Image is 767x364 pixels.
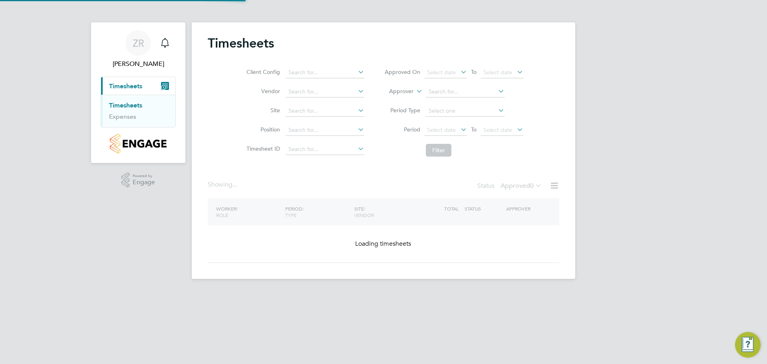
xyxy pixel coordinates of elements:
[286,144,364,155] input: Search for...
[378,88,413,95] label: Approver
[469,67,479,77] span: To
[426,86,505,97] input: Search for...
[286,86,364,97] input: Search for...
[244,68,280,76] label: Client Config
[426,105,505,117] input: Select one
[286,105,364,117] input: Search for...
[244,145,280,152] label: Timesheet ID
[101,59,176,69] span: Zsolt Radak
[483,126,512,133] span: Select date
[101,77,175,95] button: Timesheets
[384,107,420,114] label: Period Type
[530,182,534,190] span: 0
[427,69,456,76] span: Select date
[232,181,237,189] span: ...
[133,38,144,48] span: ZR
[110,134,166,153] img: countryside-properties-logo-retina.png
[244,107,280,114] label: Site
[477,181,543,192] div: Status
[286,67,364,78] input: Search for...
[91,22,185,163] nav: Main navigation
[121,173,155,188] a: Powered byEngage
[483,69,512,76] span: Select date
[469,124,479,135] span: To
[244,88,280,95] label: Vendor
[133,173,155,179] span: Powered by
[244,126,280,133] label: Position
[501,182,542,190] label: Approved
[109,113,136,120] a: Expenses
[101,134,176,153] a: Go to home page
[101,95,175,127] div: Timesheets
[384,68,420,76] label: Approved On
[208,35,274,51] h2: Timesheets
[426,144,451,157] button: Filter
[101,30,176,69] a: ZR[PERSON_NAME]
[286,125,364,136] input: Search for...
[133,179,155,186] span: Engage
[427,126,456,133] span: Select date
[735,332,761,358] button: Engage Resource Center
[208,181,239,189] div: Showing
[109,82,142,90] span: Timesheets
[384,126,420,133] label: Period
[109,101,142,109] a: Timesheets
